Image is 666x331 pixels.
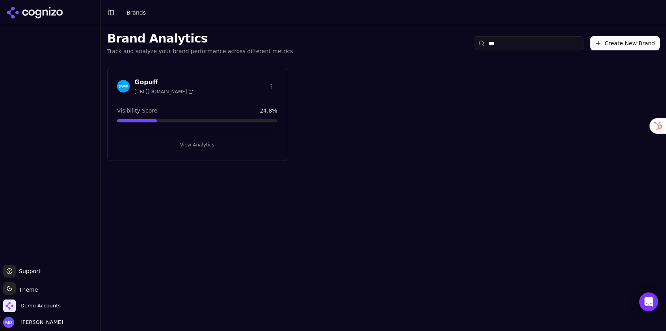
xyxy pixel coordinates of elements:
span: [PERSON_NAME] [17,319,63,326]
button: Open organization switcher [3,300,61,312]
nav: breadcrumb [127,9,146,17]
span: Brands [127,9,146,16]
span: Support [16,267,41,275]
span: Visibility Score [117,107,157,115]
img: Demo Accounts [3,300,16,312]
button: View Analytics [117,139,277,151]
button: Create New Brand [590,36,660,50]
button: Open user button [3,317,63,328]
img: Melissa Dowd [3,317,14,328]
img: Gopuff [117,80,130,92]
span: Demo Accounts [20,302,61,309]
span: 24.8 % [260,107,277,115]
p: Track and analyze your brand performance across different metrics [107,47,293,55]
div: Open Intercom Messenger [639,292,658,311]
h3: Gopuff [134,78,193,87]
h1: Brand Analytics [107,31,293,46]
span: Theme [16,287,38,293]
span: [URL][DOMAIN_NAME] [134,89,193,95]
